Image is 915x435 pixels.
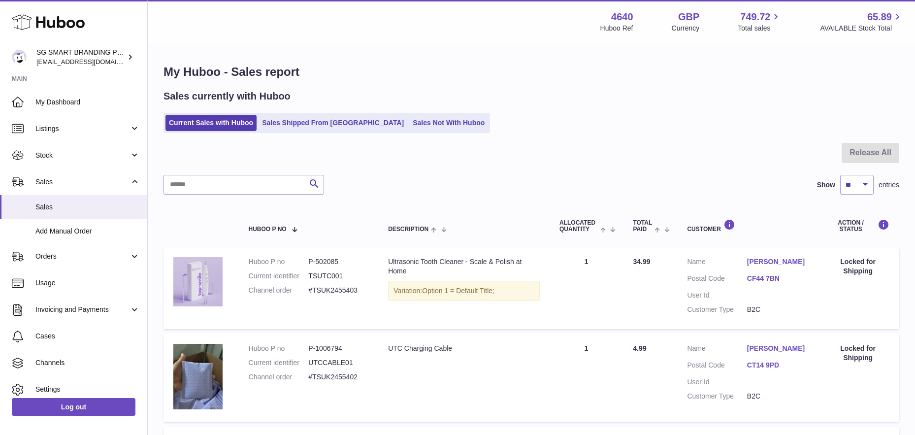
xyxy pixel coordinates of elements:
[308,358,368,368] dd: UTCCABLE01
[550,334,623,422] td: 1
[173,344,223,409] img: 1724245854.jpg
[249,358,309,368] dt: Current identifier
[738,10,782,33] a: 749.72 Total sales
[820,24,903,33] span: AVAILABLE Stock Total
[422,287,494,295] span: Option 1 = Default Title;
[600,24,633,33] div: Huboo Ref
[35,151,130,160] span: Stock
[826,257,889,276] div: Locked for Shipping
[559,220,598,233] span: ALLOCATED Quantity
[409,115,488,131] a: Sales Not With Huboo
[308,344,368,353] dd: P-1006794
[747,274,807,283] a: CF44 7BN
[826,344,889,363] div: Locked for Shipping
[35,202,140,212] span: Sales
[35,98,140,107] span: My Dashboard
[633,220,652,233] span: Total paid
[747,257,807,267] a: [PERSON_NAME]
[35,305,130,314] span: Invoicing and Payments
[388,281,540,301] div: Variation:
[249,226,287,233] span: Huboo P no
[740,10,770,24] span: 749.72
[747,392,807,401] dd: B2C
[747,344,807,353] a: [PERSON_NAME]
[35,252,130,261] span: Orders
[611,10,633,24] strong: 4640
[550,247,623,329] td: 1
[388,226,428,233] span: Description
[633,344,646,352] span: 4.99
[820,10,903,33] a: 65.89 AVAILABLE Stock Total
[747,305,807,314] dd: B2C
[35,124,130,134] span: Listings
[879,180,899,190] span: entries
[687,361,747,372] dt: Postal Code
[633,258,650,266] span: 34.99
[12,398,135,416] a: Log out
[738,24,782,33] span: Total sales
[35,227,140,236] span: Add Manual Order
[388,344,540,353] div: UTC Charging Cable
[678,10,699,24] strong: GBP
[249,286,309,295] dt: Channel order
[35,177,130,187] span: Sales
[687,257,747,269] dt: Name
[817,180,835,190] label: Show
[687,344,747,356] dt: Name
[163,64,899,80] h1: My Huboo - Sales report
[672,24,700,33] div: Currency
[259,115,407,131] a: Sales Shipped From [GEOGRAPHIC_DATA]
[687,219,807,233] div: Customer
[36,48,125,67] div: SG SMART BRANDING PTE. LTD.
[308,271,368,281] dd: TSUTC001
[867,10,892,24] span: 65.89
[249,344,309,353] dt: Huboo P no
[308,372,368,382] dd: #TSUK2455402
[35,332,140,341] span: Cases
[687,291,747,300] dt: User Id
[687,274,747,286] dt: Postal Code
[687,377,747,387] dt: User Id
[163,90,291,103] h2: Sales currently with Huboo
[12,50,27,65] img: uktopsmileshipping@gmail.com
[308,286,368,295] dd: #TSUK2455403
[308,257,368,267] dd: P-502085
[249,372,309,382] dt: Channel order
[165,115,257,131] a: Current Sales with Huboo
[747,361,807,370] a: CT14 9PD
[35,278,140,288] span: Usage
[687,305,747,314] dt: Customer Type
[687,392,747,401] dt: Customer Type
[36,58,145,66] span: [EMAIL_ADDRESS][DOMAIN_NAME]
[826,219,889,233] div: Action / Status
[388,257,540,276] div: Ultrasonic Tooth Cleaner - Scale & Polish at Home
[173,257,223,306] img: plaqueremoverforteethbestselleruk5.png
[249,271,309,281] dt: Current identifier
[35,385,140,394] span: Settings
[249,257,309,267] dt: Huboo P no
[35,358,140,368] span: Channels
